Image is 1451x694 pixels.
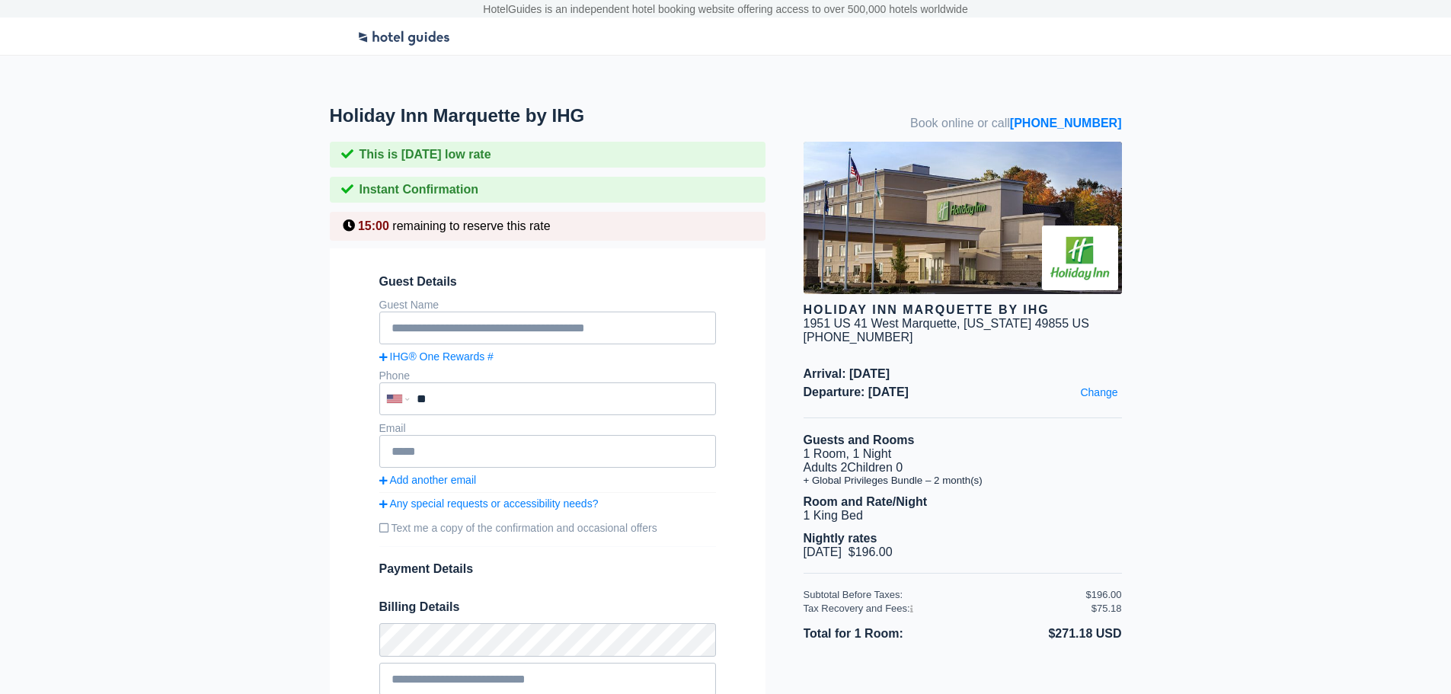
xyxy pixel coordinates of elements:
span: 15:00 [358,219,389,232]
label: Guest Name [379,299,439,311]
b: Nightly rates [804,532,877,545]
span: Book online or call [910,117,1121,130]
div: This is [DATE] low rate [330,142,765,168]
div: $75.18 [1091,603,1122,614]
li: Adults 2 [804,461,1122,475]
li: $271.18 USD [963,624,1122,644]
span: Billing Details [379,600,716,614]
a: Change [1076,382,1121,402]
a: Any special requests or accessibility needs? [379,497,716,510]
div: Instant Confirmation [330,177,765,203]
span: Departure: [DATE] [804,385,1122,399]
h1: Holiday Inn Marquette by IHG [330,105,804,126]
a: [PHONE_NUMBER] [1010,117,1122,130]
a: Add another email [379,474,716,486]
span: Marquette, [902,317,960,330]
span: Payment Details [379,562,474,575]
span: remaining to reserve this rate [392,219,550,232]
div: Tax Recovery and Fees: [804,603,1086,614]
span: US [1072,317,1089,330]
div: 1951 US 41 West [804,317,899,331]
div: Holiday Inn Marquette by IHG [804,303,1122,317]
span: Arrival: [DATE] [804,367,1122,381]
li: + Global Privileges Bundle – 2 month(s) [804,475,1122,486]
div: Subtotal Before Taxes: [804,589,1086,600]
span: [DATE] $196.00 [804,545,893,558]
span: 49855 [1035,317,1069,330]
a: IHG® One Rewards # [379,350,716,363]
div: [PHONE_NUMBER] [804,331,1122,344]
label: Text me a copy of the confirmation and occasional offers [379,516,716,540]
div: $196.00 [1086,589,1122,600]
li: Total for 1 Room: [804,624,963,644]
span: Guest Details [379,275,716,289]
span: [US_STATE] [964,317,1031,330]
div: United States: +1 [381,384,413,414]
li: 1 Room, 1 Night [804,447,1122,461]
b: Room and Rate/Night [804,495,928,508]
img: Brand logo for Holiday Inn Marquette by IHG [1042,225,1118,290]
b: Guests and Rooms [804,433,915,446]
li: 1 King Bed [804,509,1122,523]
span: Children 0 [847,461,903,474]
img: Logo-Transparent.png [356,21,452,48]
label: Email [379,422,406,434]
img: hotel image [804,142,1122,294]
label: Phone [379,369,410,382]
